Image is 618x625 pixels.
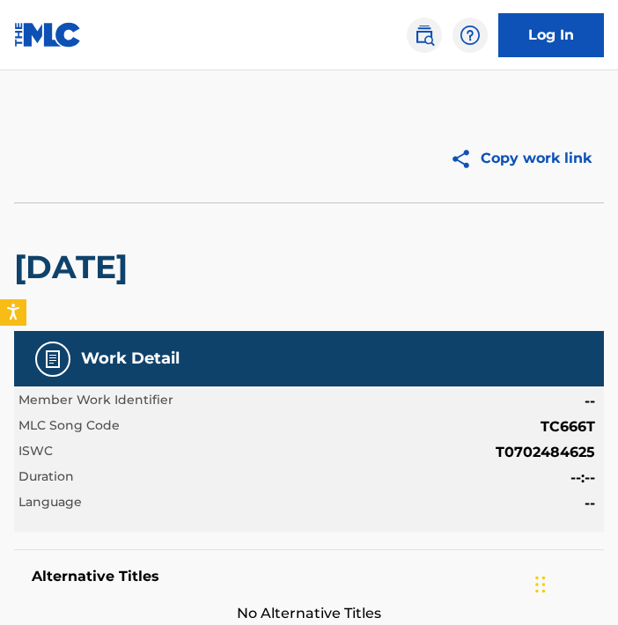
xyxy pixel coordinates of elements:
h5: Alternative Titles [32,568,586,585]
span: -- [585,391,595,412]
span: --:-- [570,467,595,489]
span: No Alternative Titles [14,603,604,624]
img: help [460,25,481,46]
span: T0702484625 [496,442,595,463]
button: Copy work link [438,136,604,180]
img: search [414,25,435,46]
a: Public Search [407,18,442,53]
img: MLC Logo [14,22,82,48]
img: Work Detail [42,349,63,370]
h2: [DATE] [14,247,136,287]
h5: Work Detail [81,349,180,369]
a: Log In [498,13,604,57]
span: Language [18,493,82,514]
span: MLC Song Code [18,416,120,437]
div: Help [452,18,488,53]
img: Copy work link [450,148,481,170]
span: ISWC [18,442,53,463]
span: TC666T [541,416,595,437]
div: Drag [535,558,546,611]
iframe: Chat Widget [530,540,618,625]
span: Duration [18,467,74,489]
span: Member Work Identifier [18,391,173,412]
span: -- [585,493,595,514]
